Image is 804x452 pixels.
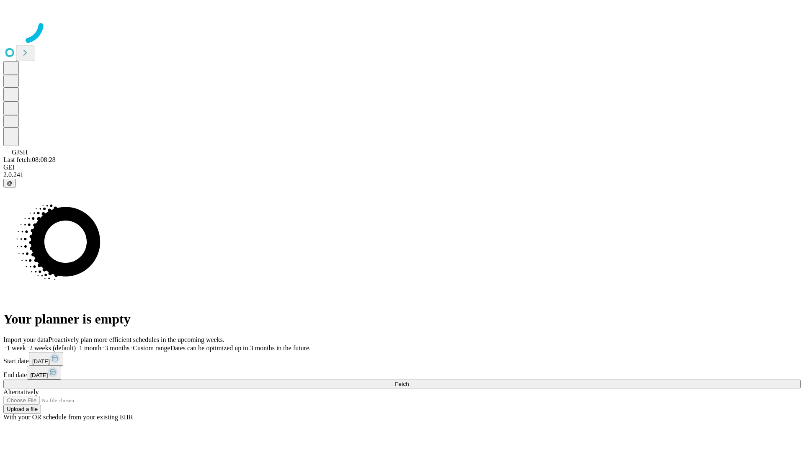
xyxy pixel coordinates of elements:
[3,156,56,163] span: Last fetch: 08:08:28
[29,344,76,352] span: 2 weeks (default)
[79,344,101,352] span: 1 month
[3,352,801,366] div: Start date
[12,149,28,156] span: GJSH
[49,336,224,343] span: Proactively plan more efficient schedules in the upcoming weeks.
[3,336,49,343] span: Import your data
[3,171,801,179] div: 2.0.241
[27,366,61,380] button: [DATE]
[133,344,170,352] span: Custom range
[3,311,801,327] h1: Your planner is empty
[3,388,39,395] span: Alternatively
[7,344,26,352] span: 1 week
[105,344,129,352] span: 3 months
[32,358,50,365] span: [DATE]
[3,164,801,171] div: GEI
[3,413,133,421] span: With your OR schedule from your existing EHR
[170,344,311,352] span: Dates can be optimized up to 3 months in the future.
[3,366,801,380] div: End date
[3,380,801,388] button: Fetch
[30,372,48,378] span: [DATE]
[29,352,63,366] button: [DATE]
[395,381,409,387] span: Fetch
[3,405,41,413] button: Upload a file
[7,180,13,186] span: @
[3,179,16,187] button: @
